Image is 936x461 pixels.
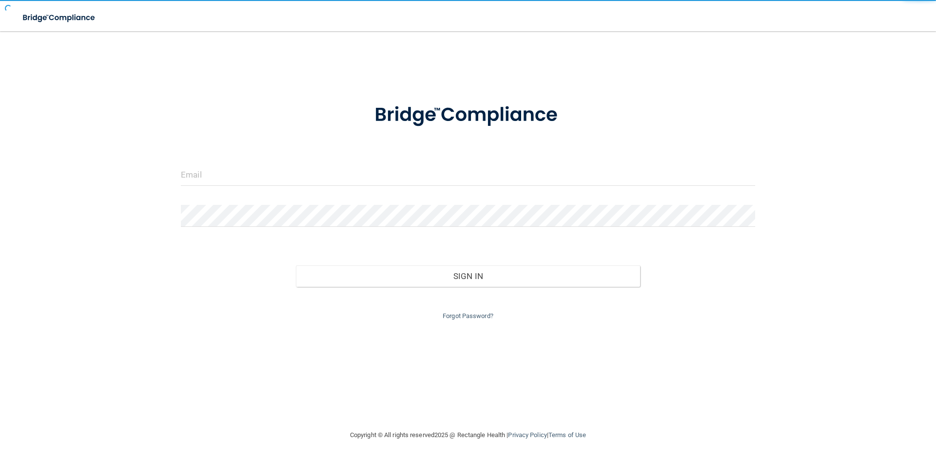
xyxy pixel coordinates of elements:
a: Privacy Policy [508,431,546,439]
a: Forgot Password? [443,312,493,320]
input: Email [181,164,755,186]
button: Sign In [296,265,641,287]
div: Copyright © All rights reserved 2025 @ Rectangle Health | | [290,420,646,451]
img: bridge_compliance_login_screen.278c3ca4.svg [354,90,582,140]
img: bridge_compliance_login_screen.278c3ca4.svg [15,8,104,28]
a: Terms of Use [548,431,586,439]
